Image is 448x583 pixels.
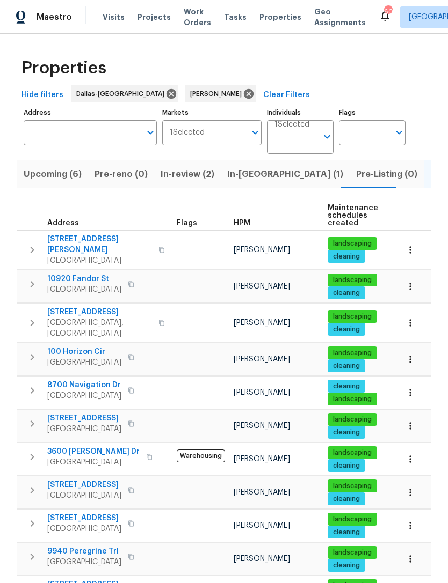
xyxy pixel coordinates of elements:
[103,12,125,23] span: Visits
[170,128,205,137] span: 1 Selected
[224,13,247,21] span: Tasks
[47,390,121,401] span: [GEOGRAPHIC_DATA]
[329,495,364,504] span: cleaning
[329,561,364,570] span: cleaning
[227,167,343,182] span: In-[GEOGRAPHIC_DATA] (1)
[24,167,82,182] span: Upcoming (6)
[248,125,263,140] button: Open
[329,289,364,298] span: cleaning
[47,546,121,557] span: 9940 Peregrine Trl
[177,449,225,462] span: Warehousing
[234,356,290,363] span: [PERSON_NAME]
[47,255,152,266] span: [GEOGRAPHIC_DATA]
[47,234,152,255] span: [STREET_ADDRESS][PERSON_NAME]
[234,555,290,563] span: [PERSON_NAME]
[185,85,256,102] div: [PERSON_NAME]
[47,219,79,227] span: Address
[314,6,366,28] span: Geo Assignments
[47,424,121,434] span: [GEOGRAPHIC_DATA]
[392,125,407,140] button: Open
[329,312,376,321] span: landscaping
[47,307,152,318] span: [STREET_ADDRESS]
[267,109,334,116] label: Individuals
[329,482,376,491] span: landscaping
[329,239,376,248] span: landscaping
[21,88,63,102] span: Hide filters
[47,380,121,390] span: 8700 Navigation Dr
[47,523,121,534] span: [GEOGRAPHIC_DATA]
[184,6,211,28] span: Work Orders
[47,346,121,357] span: 100 Horizon Cir
[274,120,309,129] span: 1 Selected
[21,63,106,73] span: Properties
[329,461,364,470] span: cleaning
[162,109,262,116] label: Markets
[259,12,301,23] span: Properties
[329,382,364,391] span: cleaning
[95,167,148,182] span: Pre-reno (0)
[47,490,121,501] span: [GEOGRAPHIC_DATA]
[47,457,140,468] span: [GEOGRAPHIC_DATA]
[329,325,364,334] span: cleaning
[263,88,310,102] span: Clear Filters
[47,557,121,567] span: [GEOGRAPHIC_DATA]
[329,349,376,358] span: landscaping
[17,85,68,105] button: Hide filters
[234,422,290,430] span: [PERSON_NAME]
[329,276,376,285] span: landscaping
[329,448,376,457] span: landscaping
[37,12,72,23] span: Maestro
[259,85,314,105] button: Clear Filters
[47,357,121,368] span: [GEOGRAPHIC_DATA]
[329,548,376,557] span: landscaping
[329,415,376,424] span: landscaping
[328,204,378,227] span: Maintenance schedules created
[329,528,364,537] span: cleaning
[329,395,376,404] span: landscaping
[234,455,290,463] span: [PERSON_NAME]
[234,319,290,327] span: [PERSON_NAME]
[47,318,152,339] span: [GEOGRAPHIC_DATA], [GEOGRAPHIC_DATA]
[329,515,376,524] span: landscaping
[47,413,121,424] span: [STREET_ADDRESS]
[234,389,290,396] span: [PERSON_NAME]
[24,109,157,116] label: Address
[329,252,364,261] span: cleaning
[329,428,364,437] span: cleaning
[71,85,178,102] div: Dallas-[GEOGRAPHIC_DATA]
[47,274,121,284] span: 10920 Fandor St
[143,125,158,140] button: Open
[76,88,169,99] span: Dallas-[GEOGRAPHIC_DATA]
[190,88,246,99] span: [PERSON_NAME]
[234,283,290,290] span: [PERSON_NAME]
[384,6,392,17] div: 60
[234,219,250,227] span: HPM
[234,489,290,496] span: [PERSON_NAME]
[47,479,121,490] span: [STREET_ADDRESS]
[47,284,121,295] span: [GEOGRAPHIC_DATA]
[234,246,290,254] span: [PERSON_NAME]
[138,12,171,23] span: Projects
[47,446,140,457] span: 3600 [PERSON_NAME] Dr
[329,361,364,371] span: cleaning
[339,109,406,116] label: Flags
[320,129,335,144] button: Open
[356,167,417,182] span: Pre-Listing (0)
[234,522,290,529] span: [PERSON_NAME]
[161,167,214,182] span: In-review (2)
[177,219,197,227] span: Flags
[47,513,121,523] span: [STREET_ADDRESS]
